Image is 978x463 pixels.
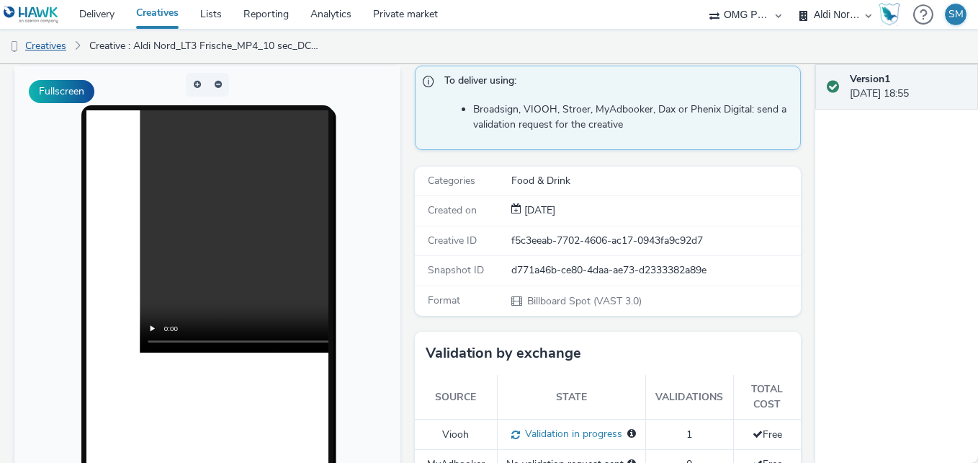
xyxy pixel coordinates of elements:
span: Creative ID [428,234,477,247]
div: d771a46b-ce80-4daa-ae73-d2333382a89e [511,263,799,278]
span: Validation in progress [520,427,622,441]
span: To deliver using: [444,74,786,92]
div: SM [948,4,964,25]
div: [DATE] 18:55 [850,72,966,102]
div: Food & Drink [511,174,799,188]
span: Categories [428,174,475,188]
span: Snapshot ID [428,263,484,277]
th: Total cost [734,375,801,419]
img: dooh [7,40,22,54]
th: Validations [645,375,734,419]
span: [DATE] [521,203,555,217]
h3: Validation by exchange [426,343,581,364]
th: Source [415,375,497,419]
button: Fullscreen [29,80,94,103]
a: Hawk Academy [879,3,906,26]
span: Created on [428,203,477,217]
td: Viooh [415,420,497,450]
span: 1 [686,428,692,441]
div: f5c3eeab-7702-4606-ac17-0943fa9c92d7 [511,234,799,248]
span: Format [428,294,460,307]
div: Creation 04 September 2025, 18:55 [521,203,555,218]
a: Creative : Aldi Nord_LT3 Frische_MP4_10 sec_DCLP_250825-200925_29082025 - KW37 [82,29,327,63]
span: Billboard Spot (VAST 3.0) [526,294,642,308]
strong: Version 1 [850,72,890,86]
img: undefined Logo [4,6,59,24]
img: Hawk Academy [879,3,900,26]
th: State [497,375,645,419]
li: Broadsign, VIOOH, Stroer, MyAdbooker, Dax or Phenix Digital: send a validation request for the cr... [473,102,793,132]
span: Free [753,428,782,441]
